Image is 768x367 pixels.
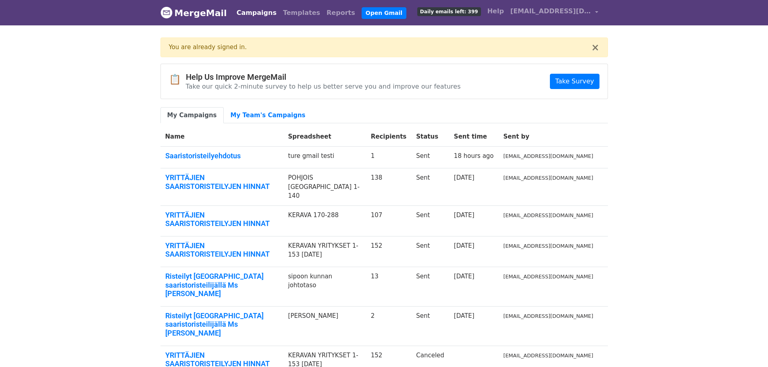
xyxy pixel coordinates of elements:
small: [EMAIL_ADDRESS][DOMAIN_NAME] [504,243,593,249]
div: You are already signed in. [169,43,591,52]
a: Risteilyt [GEOGRAPHIC_DATA] saaristoristeilijällä Ms [PERSON_NAME] [165,272,279,298]
small: [EMAIL_ADDRESS][DOMAIN_NAME] [504,352,593,359]
td: Sent [411,267,449,306]
span: Daily emails left: 399 [417,7,481,16]
td: 138 [366,168,412,206]
a: [DATE] [454,211,475,219]
a: My Campaigns [160,107,224,124]
td: Sent [411,236,449,267]
td: POHJOIS [GEOGRAPHIC_DATA] 1-140 [283,168,366,206]
a: [DATE] [454,273,475,280]
span: [EMAIL_ADDRESS][DOMAIN_NAME] [510,6,591,16]
td: KERAVA 170-288 [283,205,366,236]
small: [EMAIL_ADDRESS][DOMAIN_NAME] [504,212,593,218]
td: Sent [411,168,449,206]
a: Help [484,3,507,19]
a: Campaigns [233,5,280,21]
td: ture gmail testi [283,146,366,168]
a: MergeMail [160,4,227,21]
td: 2 [366,306,412,346]
th: Spreadsheet [283,127,366,146]
a: Daily emails left: 399 [414,3,484,19]
a: YRITTÄJIEN SAARISTORISTEILYJEN HINNAT [165,211,279,228]
a: My Team's Campaigns [224,107,312,124]
th: Status [411,127,449,146]
td: KERAVAN YRITYKSET 1-153 [DATE] [283,236,366,267]
a: Take Survey [550,74,599,89]
small: [EMAIL_ADDRESS][DOMAIN_NAME] [504,274,593,280]
a: YRITTÄJIEN SAARISTORISTEILYJEN HINNAT [165,241,279,259]
a: Risteilyt [GEOGRAPHIC_DATA] saaristoristeilijällä Ms [PERSON_NAME] [165,311,279,338]
small: [EMAIL_ADDRESS][DOMAIN_NAME] [504,313,593,319]
th: Sent by [499,127,598,146]
a: [DATE] [454,312,475,319]
a: Saaristoristeilyehdotus [165,151,279,160]
td: 13 [366,267,412,306]
td: sipoon kunnan johtotaso [283,267,366,306]
td: 107 [366,205,412,236]
img: MergeMail logo [160,6,173,19]
td: Sent [411,146,449,168]
a: Reports [323,5,358,21]
td: Sent [411,205,449,236]
td: 152 [366,236,412,267]
a: [DATE] [454,242,475,249]
span: 📋 [169,74,186,85]
p: Take our quick 2-minute survey to help us better serve you and improve our features [186,82,461,91]
th: Name [160,127,283,146]
a: YRITTÄJIEN SAARISTORISTEILYJEN HINNAT [165,173,279,191]
td: 1 [366,146,412,168]
a: [DATE] [454,174,475,181]
a: Open Gmail [362,7,406,19]
small: [EMAIL_ADDRESS][DOMAIN_NAME] [504,175,593,181]
small: [EMAIL_ADDRESS][DOMAIN_NAME] [504,153,593,159]
button: × [591,43,599,52]
a: 18 hours ago [454,152,494,160]
th: Recipients [366,127,412,146]
td: [PERSON_NAME] [283,306,366,346]
td: Sent [411,306,449,346]
th: Sent time [449,127,499,146]
a: [EMAIL_ADDRESS][DOMAIN_NAME] [507,3,601,22]
a: Templates [280,5,323,21]
h4: Help Us Improve MergeMail [186,72,461,82]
